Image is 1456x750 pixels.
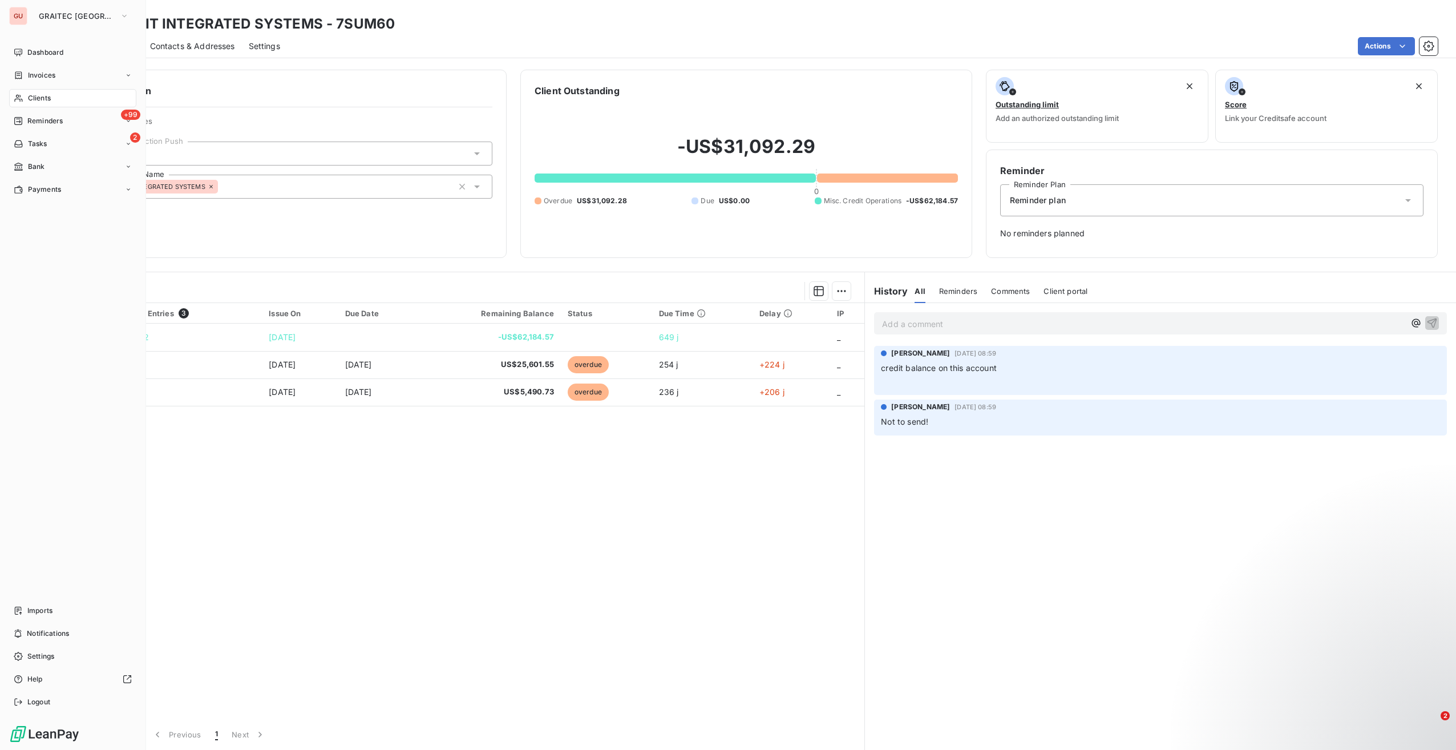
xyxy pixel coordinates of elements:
[27,674,43,684] span: Help
[27,116,63,126] span: Reminders
[9,7,27,25] div: GU
[568,356,609,373] span: overdue
[424,386,554,398] span: US$5,490.73
[9,670,136,688] a: Help
[996,114,1119,123] span: Add an authorized outstanding limit
[345,309,410,318] div: Due Date
[568,384,609,401] span: overdue
[105,183,205,190] span: SUMMIT INTEGRATED SYSTEMS
[837,332,840,342] span: _
[659,309,746,318] div: Due Time
[1441,711,1450,720] span: 2
[269,309,331,318] div: Issue On
[27,651,54,662] span: Settings
[9,725,80,743] img: Logo LeanPay
[759,387,784,397] span: +206 j
[424,332,554,343] span: -US$62,184.57
[27,628,69,639] span: Notifications
[27,606,52,616] span: Imports
[249,41,280,52] span: Settings
[1215,70,1438,143] button: ScoreLink your Creditsafe account
[659,332,679,342] span: 649 j
[986,70,1208,143] button: Outstanding limitAdd an authorized outstanding limit
[535,135,958,170] h2: -US$31,092.29
[100,14,395,34] h3: SUMMIT INTEGRATED SYSTEMS - 7SUM60
[27,47,63,58] span: Dashboard
[837,309,858,318] div: IP
[906,196,958,206] span: -US$62,184.57
[208,723,225,747] button: 1
[759,360,784,369] span: +224 j
[837,360,840,369] span: _
[28,139,47,149] span: Tasks
[881,363,997,373] span: credit balance on this account
[701,196,714,206] span: Due
[1417,711,1445,739] iframe: Intercom live chat
[814,187,819,196] span: 0
[996,100,1059,109] span: Outstanding limit
[991,287,1030,296] span: Comments
[150,41,235,52] span: Contacts & Addresses
[1010,195,1066,206] span: Reminder plan
[102,308,255,318] div: Accounting Entries
[865,284,908,298] h6: History
[1225,114,1326,123] span: Link your Creditsafe account
[535,84,620,98] h6: Client Outstanding
[1000,164,1423,178] h6: Reminder
[269,387,296,397] span: [DATE]
[69,84,492,98] h6: Client information
[577,196,627,206] span: US$31,092.28
[28,162,45,172] span: Bank
[225,723,273,747] button: Next
[145,723,208,747] button: Previous
[345,360,372,369] span: [DATE]
[891,348,950,358] span: [PERSON_NAME]
[179,308,189,318] span: 3
[424,359,554,370] span: US$25,601.55
[719,196,750,206] span: US$0.00
[759,309,823,318] div: Delay
[269,332,296,342] span: [DATE]
[955,404,996,410] span: [DATE] 08:59
[891,402,950,412] span: [PERSON_NAME]
[218,182,227,192] input: Add a tag
[568,309,645,318] div: Status
[28,93,51,103] span: Clients
[1228,639,1456,719] iframe: Intercom notifications message
[939,287,977,296] span: Reminders
[1225,100,1247,109] span: Score
[92,116,492,132] span: Client Properties
[544,196,572,206] span: Overdue
[837,387,840,397] span: _
[955,350,996,357] span: [DATE] 08:59
[1044,287,1087,296] span: Client portal
[39,11,115,21] span: GRAITEC [GEOGRAPHIC_DATA]
[1358,37,1415,55] button: Actions
[27,697,50,707] span: Logout
[28,70,55,80] span: Invoices
[881,417,928,426] span: Not to send!
[424,309,554,318] div: Remaining Balance
[28,184,61,195] span: Payments
[215,729,218,740] span: 1
[659,360,678,369] span: 254 j
[1000,228,1423,239] span: No reminders planned
[121,110,140,120] span: +99
[915,287,925,296] span: All
[345,387,372,397] span: [DATE]
[269,360,296,369] span: [DATE]
[824,196,901,206] span: Misc. Credit Operations
[659,387,679,397] span: 236 j
[130,132,140,143] span: 2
